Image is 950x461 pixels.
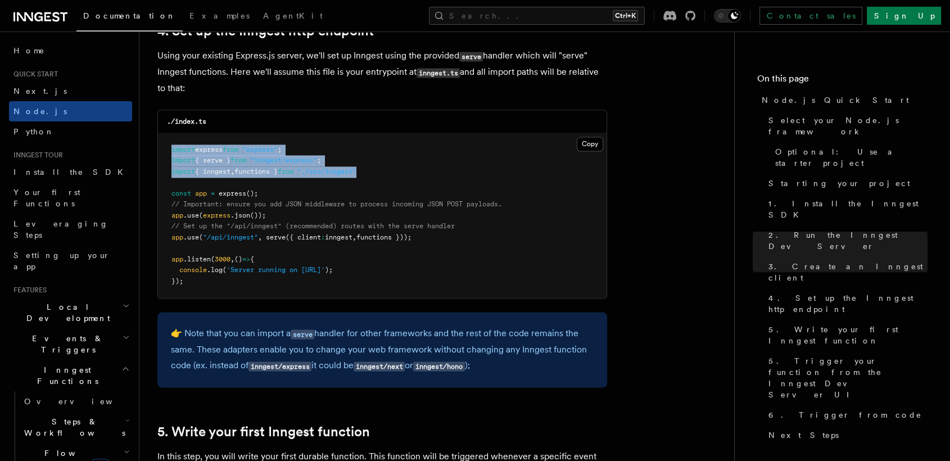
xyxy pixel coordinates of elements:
[317,156,321,164] span: ;
[764,288,928,319] a: 4. Set up the Inngest http endpoint
[325,266,333,274] span: );
[13,251,110,271] span: Setting up your app
[76,3,183,31] a: Documentation
[171,189,191,197] span: const
[768,292,928,315] span: 4. Set up the Inngest http endpoint
[9,333,123,355] span: Events & Triggers
[9,360,132,391] button: Inngest Functions
[13,219,108,239] span: Leveraging Steps
[9,328,132,360] button: Events & Triggers
[9,70,58,79] span: Quick start
[83,11,176,20] span: Documentation
[278,168,293,175] span: from
[9,297,132,328] button: Local Development
[242,255,250,263] span: =>
[867,7,941,25] a: Sign Up
[266,233,286,241] span: serve
[171,146,195,153] span: import
[9,286,47,295] span: Features
[250,255,254,263] span: {
[13,45,45,56] span: Home
[768,261,928,283] span: 3. Create an Inngest client
[354,361,405,371] code: inngest/next
[9,214,132,245] a: Leveraging Steps
[203,211,230,219] span: express
[9,162,132,182] a: Install the SDK
[9,151,63,160] span: Inngest tour
[459,52,483,61] code: serve
[167,117,206,125] code: ./index.ts
[171,233,183,241] span: app
[9,40,132,61] a: Home
[171,326,594,374] p: 👉 Note that you can import a handler for other frameworks and the rest of the code remains the sa...
[183,3,256,30] a: Examples
[203,233,258,241] span: "/api/inngest"
[199,211,203,219] span: (
[256,3,329,30] a: AgentKit
[195,168,230,175] span: { inngest
[246,189,258,197] span: ();
[768,229,928,252] span: 2. Run the Inngest Dev Server
[258,233,262,241] span: ,
[9,301,123,324] span: Local Development
[183,255,211,263] span: .listen
[189,11,250,20] span: Examples
[179,266,207,274] span: console
[183,233,199,241] span: .use
[250,211,266,219] span: ());
[171,156,195,164] span: import
[764,319,928,351] a: 5. Write your first Inngest function
[223,266,227,274] span: (
[183,211,199,219] span: .use
[768,324,928,346] span: 5. Write your first Inngest function
[234,255,242,263] span: ()
[248,361,311,371] code: inngest/express
[577,137,603,151] button: Copy
[24,397,140,406] span: Overview
[195,156,230,164] span: { serve }
[759,7,862,25] a: Contact sales
[764,173,928,193] a: Starting your project
[321,233,325,241] span: :
[13,87,67,96] span: Next.js
[195,189,207,197] span: app
[223,146,238,153] span: from
[764,193,928,225] a: 1. Install the Inngest SDK
[157,423,370,439] a: 5. Write your first Inngest function
[764,351,928,405] a: 5. Trigger your function from the Inngest Dev Server UI
[20,391,132,412] a: Overview
[352,233,356,241] span: ,
[771,142,928,173] a: Optional: Use a starter project
[764,256,928,288] a: 3. Create an Inngest client
[714,9,741,22] button: Toggle dark mode
[757,72,928,90] h4: On this page
[291,329,314,339] code: serve
[250,156,317,164] span: "inngest/express"
[211,255,215,263] span: (
[775,146,928,169] span: Optional: Use a starter project
[171,211,183,219] span: app
[768,178,910,189] span: Starting your project
[9,245,132,277] a: Setting up your app
[291,328,314,338] a: serve
[764,405,928,425] a: 6. Trigger from code
[195,146,223,153] span: express
[613,10,638,21] kbd: Ctrl+K
[215,255,230,263] span: 3000
[417,68,460,78] code: inngest.ts
[171,200,502,208] span: // Important: ensure you add JSON middleware to process incoming JSON POST payloads.
[9,121,132,142] a: Python
[230,168,234,175] span: ,
[171,255,183,263] span: app
[199,233,203,241] span: (
[20,412,132,443] button: Steps & Workflows
[278,146,282,153] span: ;
[230,156,246,164] span: from
[227,266,325,274] span: 'Server running on [URL]'
[242,146,278,153] span: "express"
[325,233,352,241] span: inngest
[13,168,130,177] span: Install the SDK
[171,222,455,230] span: // Set up the "/api/inngest" (recommended) routes with the serve handler
[429,7,645,25] button: Search...Ctrl+K
[764,225,928,256] a: 2. Run the Inngest Dev Server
